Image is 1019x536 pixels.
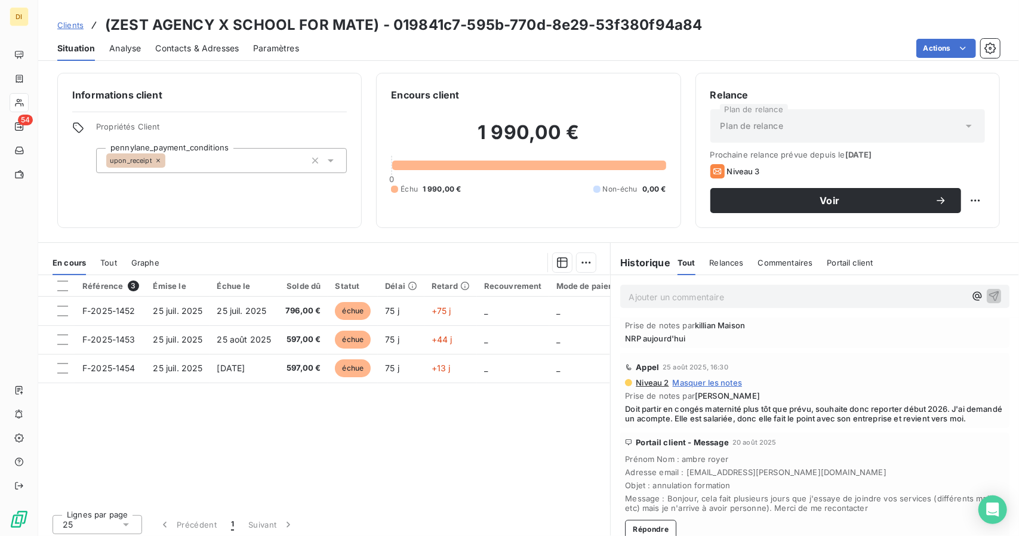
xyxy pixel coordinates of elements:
[391,121,666,156] h2: 1 990,00 €
[18,115,33,125] span: 54
[110,157,152,164] span: upon_receipt
[385,281,417,291] div: Délai
[128,281,138,291] span: 3
[72,88,347,102] h6: Informations client
[217,334,271,344] span: 25 août 2025
[100,258,117,267] span: Tout
[153,281,203,291] div: Émise le
[727,167,760,176] span: Niveau 3
[695,321,745,330] span: killian Maison
[636,438,729,447] span: Portail client - Message
[432,281,470,291] div: Retard
[153,306,203,316] span: 25 juil. 2025
[625,404,1005,423] span: Doit partir en congés maternité plus tôt que prévu, souhaite donc reporter début 2026. J'ai deman...
[10,510,29,529] img: Logo LeanPay
[391,88,459,102] h6: Encours client
[484,334,488,344] span: _
[625,391,1005,401] span: Prise de notes par
[82,306,136,316] span: F-2025-1452
[217,281,271,291] div: Échue le
[401,184,418,195] span: Échu
[385,334,399,344] span: 75 j
[63,519,73,531] span: 25
[285,305,321,317] span: 796,00 €
[695,391,760,401] span: [PERSON_NAME]
[432,363,451,373] span: +13 j
[153,363,203,373] span: 25 juil. 2025
[10,7,29,26] div: DI
[484,306,488,316] span: _
[335,331,371,349] span: échue
[758,258,813,267] span: Commentaires
[385,363,399,373] span: 75 j
[105,14,703,36] h3: (ZEST AGENCY X SCHOOL FOR MATE) - 019841c7-595b-770d-8e29-53f380f94a84
[710,88,985,102] h6: Relance
[53,258,86,267] span: En cours
[153,334,203,344] span: 25 juil. 2025
[57,42,95,54] span: Situation
[217,306,266,316] span: 25 juil. 2025
[285,281,321,291] div: Solde dû
[978,495,1007,524] div: Open Intercom Messenger
[625,454,1005,464] span: Prénom Nom : ambre royer
[710,258,744,267] span: Relances
[96,122,347,138] span: Propriétés Client
[285,362,321,374] span: 597,00 €
[642,184,666,195] span: 0,00 €
[678,258,695,267] span: Tout
[663,364,728,371] span: 25 août 2025, 16:30
[285,334,321,346] span: 597,00 €
[635,378,669,387] span: Niveau 2
[484,363,488,373] span: _
[155,42,239,54] span: Contacts & Adresses
[603,184,638,195] span: Non-échu
[82,363,136,373] span: F-2025-1454
[82,281,139,291] div: Référence
[556,306,560,316] span: _
[725,196,935,205] span: Voir
[432,334,452,344] span: +44 j
[109,42,141,54] span: Analyse
[916,39,976,58] button: Actions
[636,362,659,372] span: Appel
[385,306,399,316] span: 75 j
[335,359,371,377] span: échue
[82,334,136,344] span: F-2025-1453
[165,155,175,166] input: Ajouter une valeur
[625,334,1005,343] span: NRP aujourd'hui
[625,480,1005,490] span: Objet : annulation formation
[556,334,560,344] span: _
[57,19,84,31] a: Clients
[732,439,777,446] span: 20 août 2025
[845,150,872,159] span: [DATE]
[625,494,1005,513] span: Message : Bonjour, cela fait plusieurs jours que j'essaye de joindre vos services (différents mai...
[432,306,451,316] span: +75 j
[131,258,159,267] span: Graphe
[710,188,961,213] button: Voir
[625,321,1005,330] span: Prise de notes par
[625,467,1005,477] span: Adresse email : [EMAIL_ADDRESS][PERSON_NAME][DOMAIN_NAME]
[611,255,670,270] h6: Historique
[484,281,542,291] div: Recouvrement
[335,302,371,320] span: échue
[721,120,783,132] span: Plan de relance
[556,363,560,373] span: _
[217,363,245,373] span: [DATE]
[423,184,461,195] span: 1 990,00 €
[57,20,84,30] span: Clients
[389,174,394,184] span: 0
[556,281,629,291] div: Mode de paiement
[231,519,234,531] span: 1
[335,281,371,291] div: Statut
[253,42,299,54] span: Paramètres
[827,258,873,267] span: Portail client
[710,150,985,159] span: Prochaine relance prévue depuis le
[673,378,743,387] span: Masquer les notes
